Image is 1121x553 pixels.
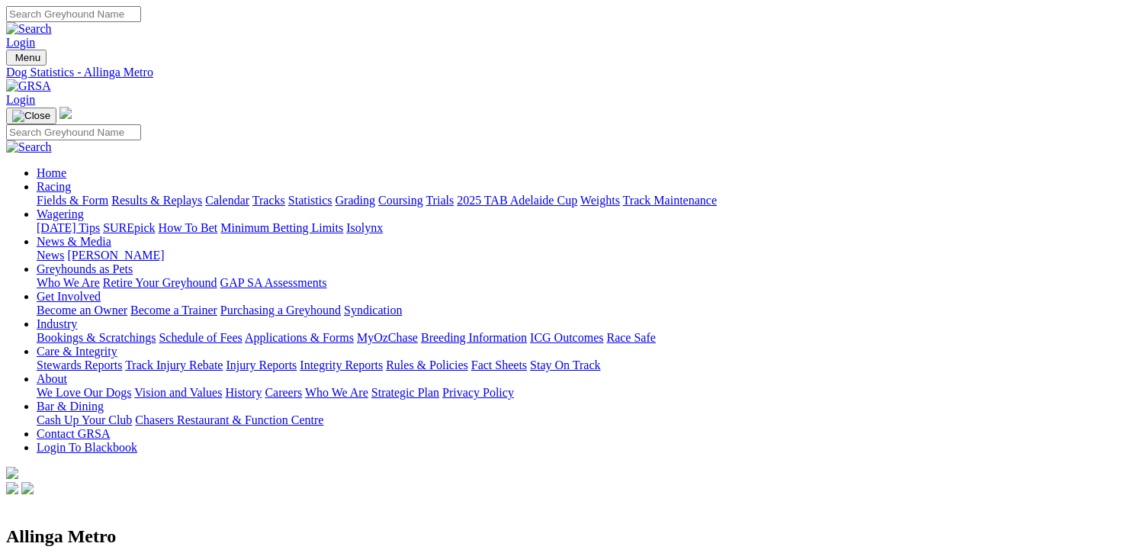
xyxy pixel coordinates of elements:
button: Toggle navigation [6,108,56,124]
input: Search [6,6,141,22]
a: Login [6,36,35,49]
h2: Allinga Metro [6,526,1115,547]
a: About [37,372,67,385]
a: News & Media [37,235,111,248]
a: Who We Are [305,386,368,399]
div: News & Media [37,249,1115,262]
a: Isolynx [346,221,383,234]
a: SUREpick [103,221,155,234]
div: Care & Integrity [37,358,1115,372]
img: logo-grsa-white.png [6,467,18,479]
div: About [37,386,1115,400]
a: Grading [336,194,375,207]
a: Greyhounds as Pets [37,262,133,275]
a: Who We Are [37,276,100,289]
a: Contact GRSA [37,427,110,440]
span: Menu [15,52,40,63]
a: Privacy Policy [442,386,514,399]
a: ICG Outcomes [530,331,603,344]
a: Home [37,166,66,179]
a: Injury Reports [226,358,297,371]
button: Toggle navigation [6,50,47,66]
a: Track Maintenance [623,194,717,207]
a: Become a Trainer [130,304,217,317]
div: Wagering [37,221,1115,235]
img: twitter.svg [21,482,34,494]
a: Login To Blackbook [37,441,137,454]
a: Race Safe [606,331,655,344]
a: Schedule of Fees [159,331,242,344]
a: Integrity Reports [300,358,383,371]
a: News [37,249,64,262]
img: Close [12,110,50,122]
a: Careers [265,386,302,399]
a: Calendar [205,194,249,207]
a: Get Involved [37,290,101,303]
a: Minimum Betting Limits [220,221,343,234]
a: Become an Owner [37,304,127,317]
div: Industry [37,331,1115,345]
input: Search [6,124,141,140]
img: GRSA [6,79,51,93]
img: Search [6,22,52,36]
a: History [225,386,262,399]
a: [PERSON_NAME] [67,249,164,262]
a: Rules & Policies [386,358,468,371]
a: Syndication [344,304,402,317]
a: Vision and Values [134,386,222,399]
a: Stay On Track [530,358,600,371]
a: Purchasing a Greyhound [220,304,341,317]
a: Care & Integrity [37,345,117,358]
a: Bookings & Scratchings [37,331,156,344]
a: Coursing [378,194,423,207]
div: Get Involved [37,304,1115,317]
a: GAP SA Assessments [220,276,327,289]
a: Trials [426,194,454,207]
a: Dog Statistics - Allinga Metro [6,66,1115,79]
a: Wagering [37,207,84,220]
img: facebook.svg [6,482,18,494]
a: Chasers Restaurant & Function Centre [135,413,323,426]
div: Bar & Dining [37,413,1115,427]
a: Bar & Dining [37,400,104,413]
a: Fields & Form [37,194,108,207]
a: Fact Sheets [471,358,527,371]
div: Greyhounds as Pets [37,276,1115,290]
div: Racing [37,194,1115,207]
a: Industry [37,317,77,330]
img: logo-grsa-white.png [59,107,72,119]
a: 2025 TAB Adelaide Cup [457,194,577,207]
a: Weights [580,194,620,207]
a: Cash Up Your Club [37,413,132,426]
a: Tracks [252,194,285,207]
a: MyOzChase [357,331,418,344]
a: Breeding Information [421,331,527,344]
a: Track Injury Rebate [125,358,223,371]
a: Results & Replays [111,194,202,207]
a: [DATE] Tips [37,221,100,234]
a: Login [6,93,35,106]
a: We Love Our Dogs [37,386,131,399]
a: How To Bet [159,221,218,234]
img: Search [6,140,52,154]
a: Applications & Forms [245,331,354,344]
a: Strategic Plan [371,386,439,399]
a: Retire Your Greyhound [103,276,217,289]
a: Statistics [288,194,332,207]
a: Racing [37,180,71,193]
a: Stewards Reports [37,358,122,371]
